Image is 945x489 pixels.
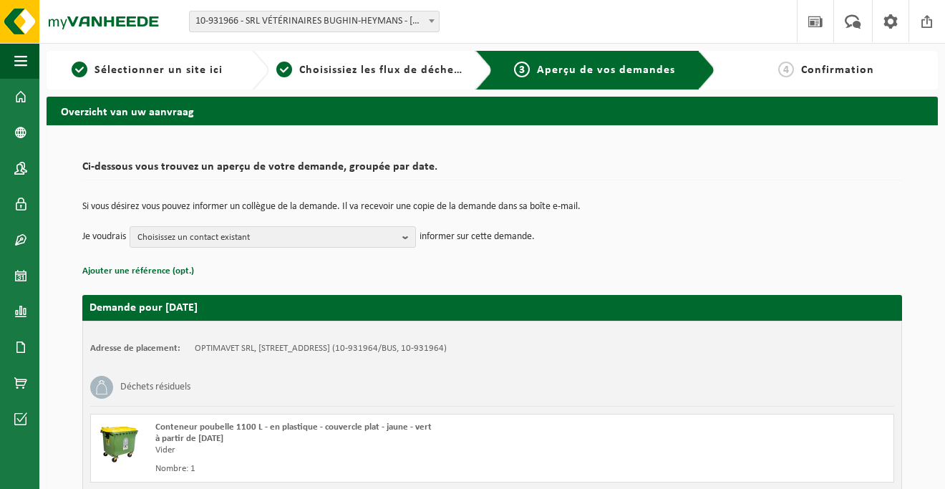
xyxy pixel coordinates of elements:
span: Choisissiez les flux de déchets et récipients [299,64,538,76]
span: Aperçu de vos demandes [537,64,675,76]
h2: Overzicht van uw aanvraag [47,97,938,125]
p: Si vous désirez vous pouvez informer un collègue de la demande. Il va recevoir une copie de la de... [82,202,902,212]
span: 10-931966 - SRL VÉTÉRINAIRES BUGHIN-HEYMANS - MERBES-LE-CHÂTEAU [190,11,439,32]
span: Confirmation [801,64,874,76]
button: Ajouter une référence (opt.) [82,262,194,281]
span: 10-931966 - SRL VÉTÉRINAIRES BUGHIN-HEYMANS - MERBES-LE-CHÂTEAU [189,11,440,32]
p: informer sur cette demande. [420,226,535,248]
div: Nombre: 1 [155,463,550,475]
span: 4 [778,62,794,77]
span: Conteneur poubelle 1100 L - en plastique - couvercle plat - jaune - vert [155,422,432,432]
span: Sélectionner un site ici [94,64,223,76]
a: 1Sélectionner un site ici [54,62,241,79]
span: 1 [72,62,87,77]
p: Je voudrais [82,226,126,248]
strong: Demande pour [DATE] [89,302,198,314]
h3: Déchets résiduels [120,376,190,399]
span: Choisissez un contact existant [137,227,397,248]
span: 3 [514,62,530,77]
strong: à partir de [DATE] [155,434,223,443]
strong: Adresse de placement: [90,344,180,353]
img: WB-1100-HPE-GN-50.png [98,422,141,465]
span: 2 [276,62,292,77]
h2: Ci-dessous vous trouvez un aperçu de votre demande, groupée par date. [82,161,902,180]
button: Choisissez un contact existant [130,226,416,248]
a: 2Choisissiez les flux de déchets et récipients [276,62,463,79]
div: Vider [155,445,550,456]
td: OPTIMAVET SRL, [STREET_ADDRESS] (10-931964/BUS, 10-931964) [195,343,447,354]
